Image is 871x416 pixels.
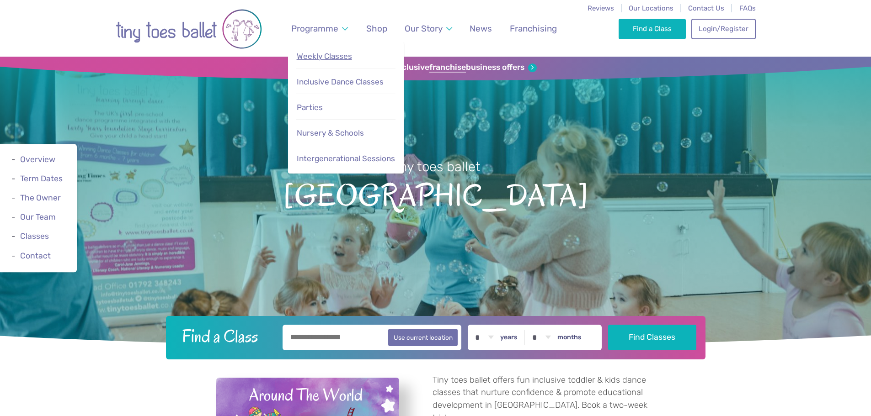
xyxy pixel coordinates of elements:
label: months [557,333,582,342]
a: Weekly Classes [296,47,395,66]
button: Find Classes [608,325,696,350]
a: Login/Register [691,19,755,39]
a: Find a Class [619,19,686,39]
a: Contact Us [688,4,724,12]
h2: Find a Class [175,325,276,348]
span: [GEOGRAPHIC_DATA] [16,176,855,213]
strong: franchise [429,63,466,73]
a: Our Locations [629,4,673,12]
span: Our Story [405,23,443,34]
a: Shop [362,18,391,39]
a: Reviews [588,4,614,12]
a: Our Team [20,212,56,221]
a: Franchising [505,18,561,39]
span: Parties [297,103,323,112]
span: Programme [291,23,338,34]
label: years [500,333,518,342]
a: Term Dates [20,174,63,183]
img: tiny toes ballet [116,6,262,52]
a: Overview [20,155,55,164]
a: Parties [296,98,395,117]
span: Inclusive Dance Classes [297,77,384,86]
a: Nursery & Schools [296,123,395,143]
a: Programme [287,18,352,39]
a: FAQs [739,4,756,12]
button: Use current location [388,329,458,346]
a: Sign up for our exclusivefranchisebusiness offers [334,63,537,73]
a: Our Story [400,18,456,39]
a: The Owner [20,193,61,202]
a: Contact [20,251,51,260]
span: Shop [366,23,387,34]
a: Intergenerational Sessions [296,149,395,169]
span: Franchising [510,23,557,34]
a: News [465,18,497,39]
small: tiny toes ballet [391,159,481,174]
span: Nursery & Schools [297,128,364,137]
span: News [470,23,492,34]
a: Classes [20,232,49,241]
a: Inclusive Dance Classes [296,72,395,92]
span: Weekly Classes [297,52,352,61]
span: Intergenerational Sessions [297,154,395,163]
